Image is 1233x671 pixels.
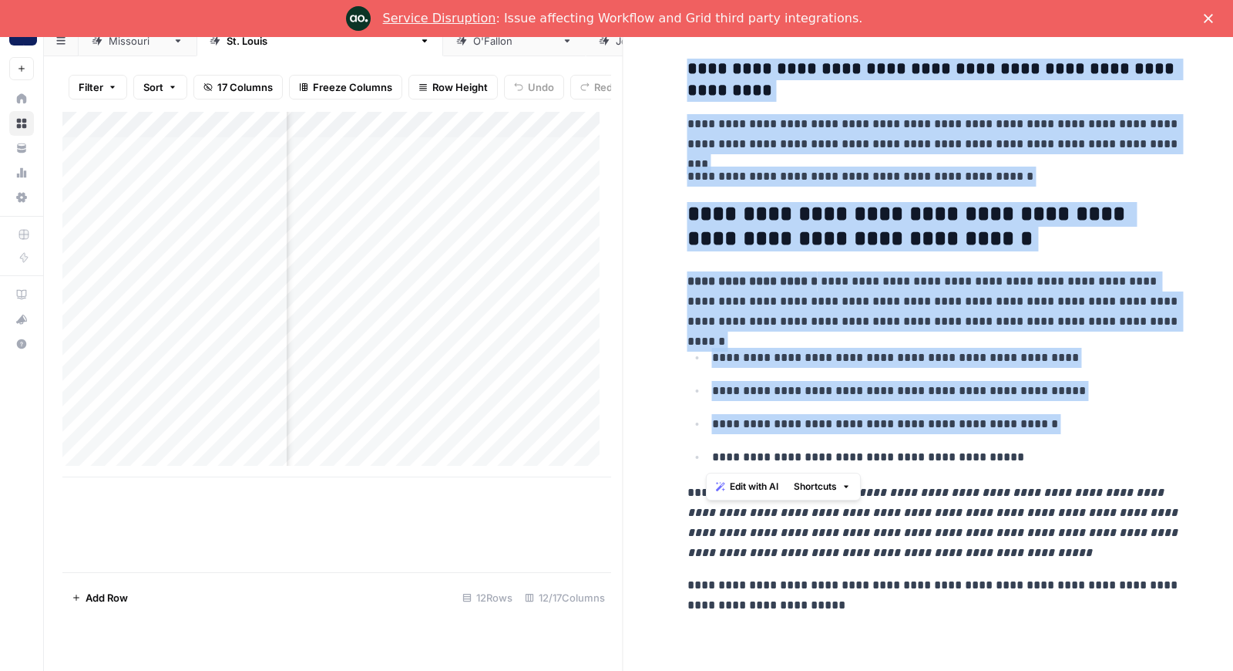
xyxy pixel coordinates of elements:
[730,480,778,494] span: Edit with AI
[570,75,629,99] button: Redo
[432,79,488,95] span: Row Height
[79,25,197,56] a: [US_STATE]
[289,75,402,99] button: Freeze Columns
[143,79,163,95] span: Sort
[9,136,34,160] a: Your Data
[788,477,857,497] button: Shortcuts
[443,25,586,56] a: [PERSON_NAME]
[519,585,611,610] div: 12/17 Columns
[346,6,371,31] img: Profile image for Engineering
[217,79,273,95] span: 17 Columns
[594,79,619,95] span: Redo
[473,33,556,49] div: [PERSON_NAME]
[9,307,34,332] button: What's new?
[10,308,33,331] div: What's new?
[383,11,496,25] a: Service Disruption
[408,75,498,99] button: Row Height
[383,11,863,26] div: : Issue affecting Workflow and Grid third party integrations.
[109,33,166,49] div: [US_STATE]
[1204,14,1219,23] div: Close
[504,75,564,99] button: Undo
[86,590,128,605] span: Add Row
[9,111,34,136] a: Browse
[197,25,443,56] a: [GEOGRAPHIC_DATA][PERSON_NAME]
[69,75,127,99] button: Filter
[313,79,392,95] span: Freeze Columns
[456,585,519,610] div: 12 Rows
[227,33,413,49] div: [GEOGRAPHIC_DATA][PERSON_NAME]
[193,75,283,99] button: 17 Columns
[9,160,34,185] a: Usage
[9,332,34,356] button: Help + Support
[586,25,750,56] a: [GEOGRAPHIC_DATA]
[62,585,137,610] button: Add Row
[9,282,34,307] a: AirOps Academy
[133,75,187,99] button: Sort
[794,480,837,494] span: Shortcuts
[710,477,784,497] button: Edit with AI
[528,79,554,95] span: Undo
[79,79,103,95] span: Filter
[9,185,34,210] a: Settings
[9,86,34,111] a: Home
